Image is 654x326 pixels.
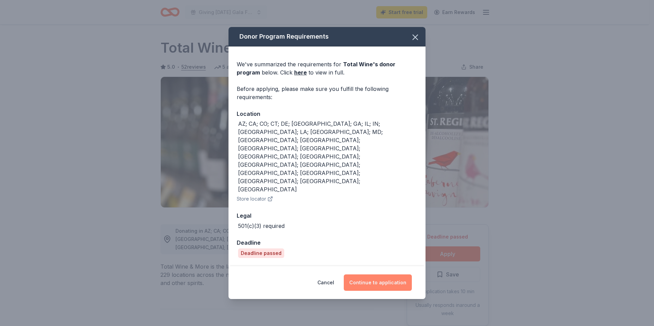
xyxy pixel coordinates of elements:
[238,120,417,193] div: AZ; CA; CO; CT; DE; [GEOGRAPHIC_DATA]; GA; IL; IN; [GEOGRAPHIC_DATA]; LA; [GEOGRAPHIC_DATA]; MD; ...
[294,68,307,77] a: here
[237,238,417,247] div: Deadline
[228,27,426,46] div: Donor Program Requirements
[237,211,417,220] div: Legal
[238,222,285,230] div: 501(c)(3) required
[237,109,417,118] div: Location
[238,248,284,258] div: Deadline passed
[237,195,273,203] button: Store locator
[344,274,412,291] button: Continue to application
[237,60,417,77] div: We've summarized the requirements for below. Click to view in full.
[317,274,334,291] button: Cancel
[237,85,417,101] div: Before applying, please make sure you fulfill the following requirements:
